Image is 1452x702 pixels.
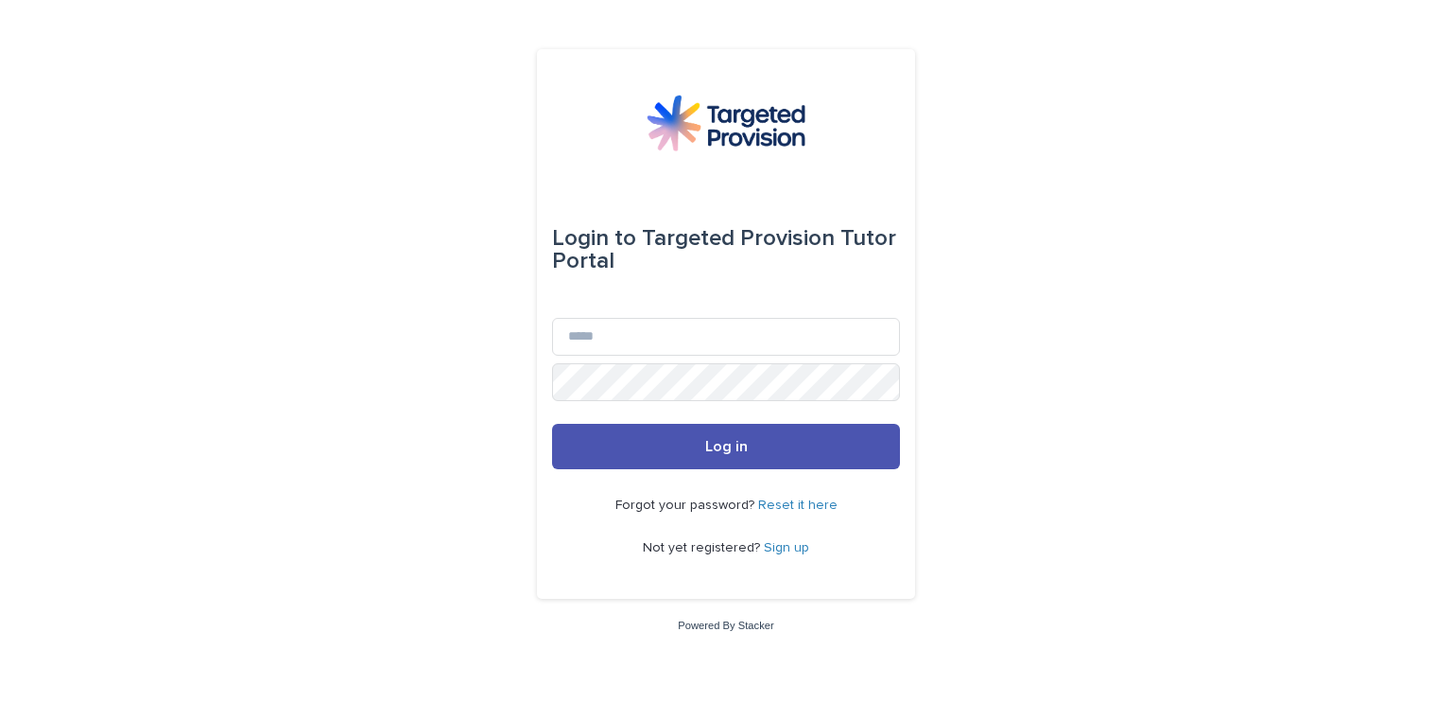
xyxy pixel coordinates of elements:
[678,620,773,631] a: Powered By Stacker
[552,212,900,288] div: Targeted Provision Tutor Portal
[643,541,764,554] span: Not yet registered?
[705,439,748,454] span: Log in
[552,227,636,250] span: Login to
[647,95,805,151] img: M5nRWzHhSzIhMunXDL62
[615,499,758,512] span: Forgot your password?
[758,499,838,512] a: Reset it here
[552,424,900,469] button: Log in
[764,541,809,554] a: Sign up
